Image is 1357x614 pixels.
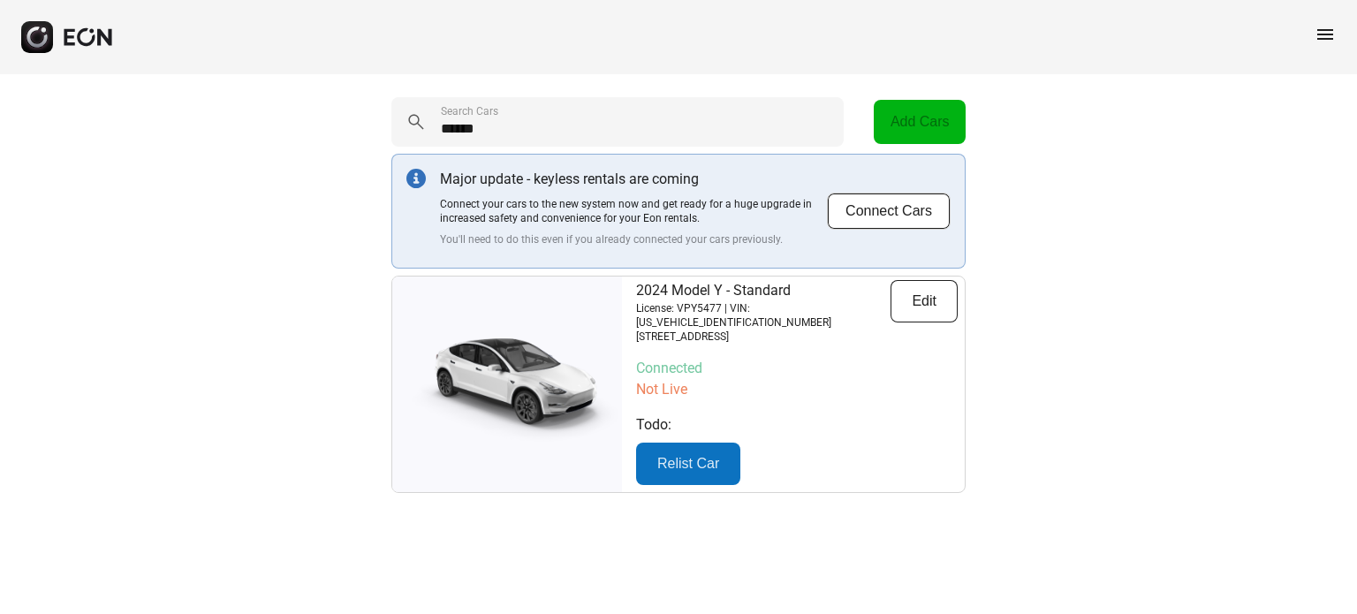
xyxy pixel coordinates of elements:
p: Todo: [636,414,958,436]
button: Edit [891,280,958,322]
button: Relist Car [636,443,740,485]
p: [STREET_ADDRESS] [636,330,891,344]
img: info [406,169,426,188]
p: 2024 Model Y - Standard [636,280,891,301]
button: Connect Cars [827,193,951,230]
label: Search Cars [441,104,498,118]
p: You'll need to do this even if you already connected your cars previously. [440,232,827,246]
p: Not Live [636,379,958,400]
span: menu [1315,24,1336,45]
img: car [392,327,622,442]
p: License: VPY5477 | VIN: [US_VEHICLE_IDENTIFICATION_NUMBER] [636,301,891,330]
p: Connect your cars to the new system now and get ready for a huge upgrade in increased safety and ... [440,197,827,225]
p: Major update - keyless rentals are coming [440,169,827,190]
p: Connected [636,358,958,379]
